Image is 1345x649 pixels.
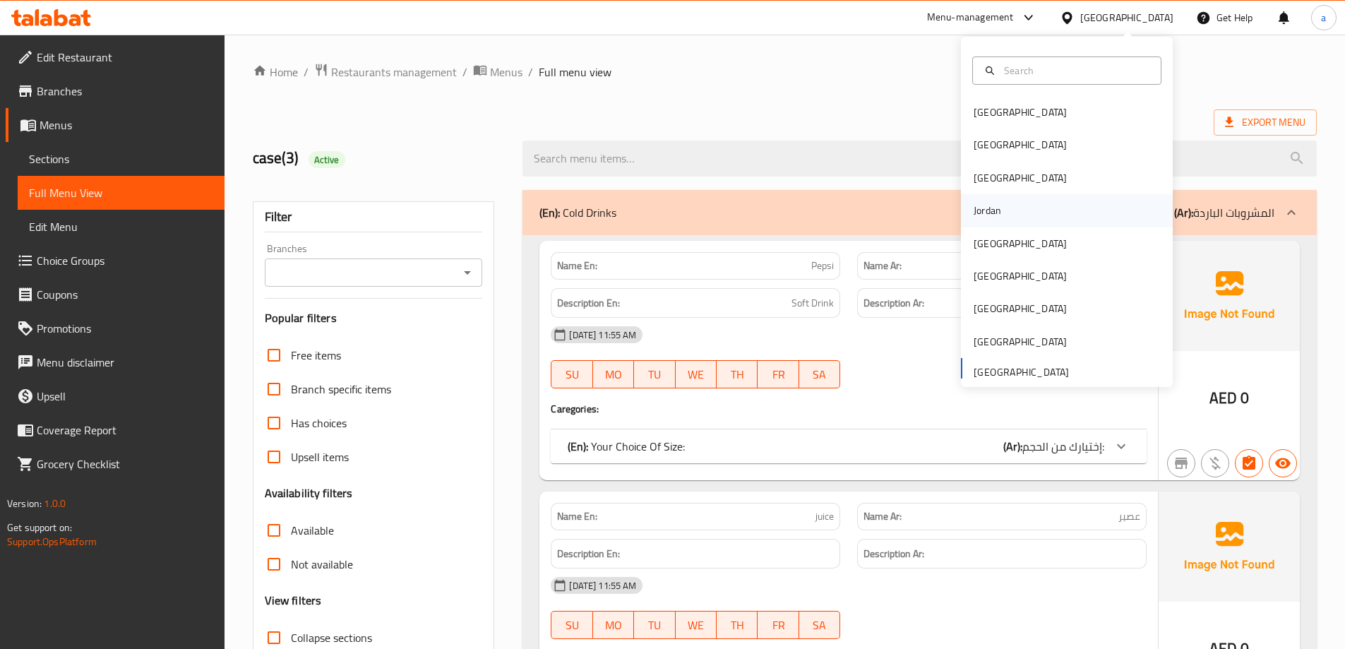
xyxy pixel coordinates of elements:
input: search [522,141,1317,177]
button: TH [717,611,758,639]
button: SA [799,611,840,639]
span: Full Menu View [29,184,213,201]
span: Export Menu [1214,109,1317,136]
div: (En): Cold Drinks(Ar):المشروبات الباردة [522,190,1317,235]
input: Search [998,63,1152,78]
a: Support.OpsPlatform [7,532,97,551]
span: 0 [1241,384,1249,412]
span: Grocery Checklist [37,456,213,472]
button: Purchased item [1201,449,1229,477]
div: [GEOGRAPHIC_DATA] [974,334,1067,350]
p: المشروبات الباردة [1174,204,1274,221]
b: (En): [568,436,588,457]
span: عصير [1118,509,1140,524]
a: Menus [473,63,522,81]
h3: Popular filters [265,310,483,326]
a: Edit Restaurant [6,40,225,74]
span: TH [722,364,752,385]
button: WE [676,611,717,639]
span: إختيارك من الحجم: [1022,436,1104,457]
button: FR [758,611,799,639]
span: Get support on: [7,518,72,537]
button: TH [717,360,758,388]
div: [GEOGRAPHIC_DATA] [974,137,1067,153]
span: Menu disclaimer [37,354,213,371]
span: Has choices [291,415,347,431]
button: SU [551,611,592,639]
nav: breadcrumb [253,63,1317,81]
span: SU [557,364,587,385]
b: (Ar): [1174,202,1193,223]
a: Upsell [6,379,225,413]
button: TU [634,360,675,388]
span: a [1321,10,1326,25]
div: [GEOGRAPHIC_DATA] [974,301,1067,316]
span: Collapse sections [291,629,372,646]
strong: Description En: [557,294,620,312]
img: Ae5nvW7+0k+MAAAAAElFTkSuQmCC [1159,492,1300,602]
a: Grocery Checklist [6,447,225,481]
a: Restaurants management [314,63,457,81]
span: Active [309,153,345,167]
button: WE [676,360,717,388]
span: Coverage Report [37,422,213,439]
div: [GEOGRAPHIC_DATA] [974,105,1067,120]
div: Filter [265,202,483,232]
span: TU [640,615,669,636]
span: WE [681,615,711,636]
span: Edit Menu [29,218,213,235]
a: Promotions [6,311,225,345]
span: FR [763,615,793,636]
span: juice [815,509,834,524]
div: (En): Your Choice Of Size:(Ar):إختيارك من الحجم: [551,429,1147,463]
div: [GEOGRAPHIC_DATA] [974,170,1067,186]
span: [DATE] 11:55 AM [563,579,642,593]
span: Restaurants management [331,64,457,81]
span: SA [805,364,835,385]
span: Full menu view [539,64,611,81]
strong: Description Ar: [863,294,924,312]
span: SU [557,615,587,636]
img: Ae5nvW7+0k+MAAAAAElFTkSuQmCC [1159,241,1300,351]
strong: Name Ar: [863,509,902,524]
div: [GEOGRAPHIC_DATA] [974,268,1067,284]
span: Promotions [37,320,213,337]
span: Branch specific items [291,381,391,398]
span: FR [763,364,793,385]
a: Choice Groups [6,244,225,278]
strong: Name En: [557,509,597,524]
h3: View filters [265,593,322,609]
a: Coverage Report [6,413,225,447]
div: Active [309,151,345,168]
span: WE [681,364,711,385]
p: Cold Drinks [539,204,616,221]
button: SU [551,360,592,388]
strong: Name En: [557,258,597,273]
span: SA [805,615,835,636]
strong: Name Ar: [863,258,902,273]
span: Soft Drink [791,294,834,312]
button: MO [593,360,634,388]
span: Version: [7,494,42,513]
span: Choice Groups [37,252,213,269]
span: 1.0.0 [44,494,66,513]
a: Coupons [6,278,225,311]
span: Menus [490,64,522,81]
a: Sections [18,142,225,176]
a: Menu disclaimer [6,345,225,379]
h4: Caregories: [551,402,1147,416]
span: Upsell items [291,448,349,465]
b: (Ar): [1003,436,1022,457]
button: Not branch specific item [1167,449,1195,477]
button: MO [593,611,634,639]
span: MO [599,364,628,385]
div: Menu-management [927,9,1014,26]
span: Edit Restaurant [37,49,213,66]
button: SA [799,360,840,388]
button: TU [634,611,675,639]
div: Jordan [974,203,1001,218]
span: Not available [291,556,353,573]
button: Has choices [1235,449,1263,477]
b: (En): [539,202,560,223]
p: Your Choice Of Size: [568,438,685,455]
